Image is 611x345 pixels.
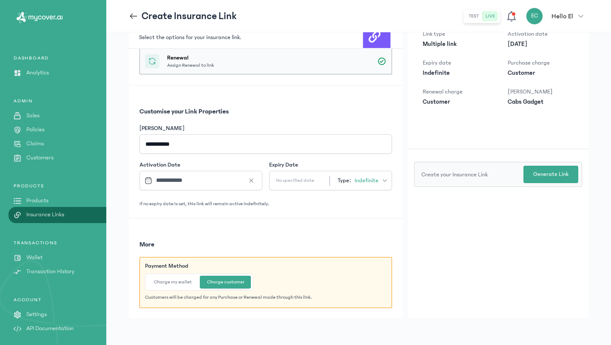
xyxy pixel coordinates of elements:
div: Type: [330,175,388,186]
div: EC [526,8,543,25]
h3: Renewal [167,54,214,62]
p: Create your Insurance Link [421,170,504,179]
p: Link type [423,30,489,38]
p: Expiry date [423,59,489,67]
p: [PERSON_NAME] [508,88,574,96]
span: Indefinite [355,176,378,185]
button: Charge my wallet [147,276,199,288]
p: Multiple link [423,40,489,48]
label: [PERSON_NAME] [139,124,185,133]
p: Transaction History [26,267,74,276]
p: Policies [26,125,45,134]
p: Purchase charge [508,59,574,67]
p: Customer [423,98,489,106]
p: Create Insurance Link [142,9,237,23]
p: Claims [26,139,44,148]
p: No specified date [269,177,321,184]
p: Analytics [26,68,49,77]
p: Activation date [508,30,574,38]
p: Cabs Gadget [508,98,574,106]
button: ECHello El [526,8,588,25]
p: Assign Renewal to link [167,62,214,69]
button: live [482,11,498,21]
p: Renewal charge [423,88,489,96]
label: Expiry Date [269,161,298,169]
button: Type:Indefinite [325,173,392,188]
p: If no expiry date is set, this link will remain active indefinitely. [139,201,392,207]
p: Customer [508,69,574,77]
p: API Documentation [26,324,74,333]
p: Hello El [551,11,573,21]
input: Datepicker input [141,171,254,189]
button: Charge customer [200,276,251,288]
h5: Payment Method [145,262,386,270]
p: [DATE] [508,40,574,48]
h3: More [139,239,392,249]
p: Select the options for your insurance link. [139,33,241,42]
p: Sales [26,111,40,120]
p: Wallet [26,253,43,262]
button: Generate Link [523,166,578,183]
p: Customers [26,153,54,162]
p: Settings [26,310,47,319]
p: Insurance Links [26,210,64,219]
p: Indefinite [423,69,489,77]
p: Products [26,196,48,205]
button: test [465,11,482,21]
h3: Customise your Link Properties [139,106,392,116]
p: Generate Link [533,170,568,179]
label: Activation Date [139,161,180,169]
p: Customers will be charged for any Purchase or Renewal made through this link. [145,294,386,301]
